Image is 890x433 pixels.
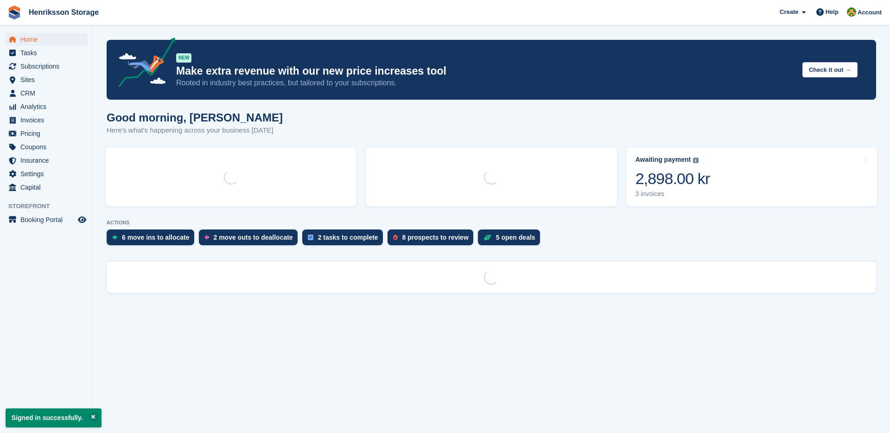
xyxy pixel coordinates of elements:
[107,125,283,136] p: Here's what's happening across your business [DATE]
[5,181,88,194] a: menu
[402,234,469,241] div: 8 prospects to review
[5,167,88,180] a: menu
[20,213,76,226] span: Booking Portal
[5,33,88,46] a: menu
[5,87,88,100] a: menu
[107,111,283,124] h1: Good morning, [PERSON_NAME]
[107,220,876,226] p: ACTIONS
[388,229,478,250] a: 8 prospects to review
[5,114,88,127] a: menu
[636,169,710,188] div: 2,898.00 kr
[20,100,76,113] span: Analytics
[6,408,102,427] p: Signed in successfully.
[214,234,293,241] div: 2 move outs to deallocate
[318,234,378,241] div: 2 tasks to complete
[308,235,313,240] img: task-75834270c22a3079a89374b754ae025e5fb1db73e45f91037f5363f120a921f8.svg
[20,127,76,140] span: Pricing
[107,229,199,250] a: 6 move ins to allocate
[483,234,491,241] img: deal-1b604bf984904fb50ccaf53a9ad4b4a5d6e5aea283cecdc64d6e3604feb123c2.svg
[199,229,302,250] a: 2 move outs to deallocate
[8,202,92,211] span: Storefront
[20,114,76,127] span: Invoices
[5,154,88,167] a: menu
[858,8,882,17] span: Account
[20,87,76,100] span: CRM
[20,73,76,86] span: Sites
[826,7,839,17] span: Help
[636,156,691,164] div: Awaiting payment
[802,62,858,77] button: Check it out →
[25,5,102,20] a: Henriksson Storage
[636,190,710,198] div: 3 invoices
[478,229,545,250] a: 5 open deals
[780,7,798,17] span: Create
[20,46,76,59] span: Tasks
[176,64,795,78] p: Make extra revenue with our new price increases tool
[20,181,76,194] span: Capital
[176,53,191,63] div: NEW
[5,100,88,113] a: menu
[5,140,88,153] a: menu
[5,73,88,86] a: menu
[496,234,535,241] div: 5 open deals
[176,78,795,88] p: Rooted in industry best practices, but tailored to your subscriptions.
[112,235,117,240] img: move_ins_to_allocate_icon-fdf77a2bb77ea45bf5b3d319d69a93e2d87916cf1d5bf7949dd705db3b84f3ca.svg
[20,60,76,73] span: Subscriptions
[20,33,76,46] span: Home
[626,147,877,206] a: Awaiting payment 2,898.00 kr 3 invoices
[76,214,88,225] a: Preview store
[693,158,699,163] img: icon-info-grey-7440780725fd019a000dd9b08b2336e03edf1995a4989e88bcd33f0948082b44.svg
[302,229,388,250] a: 2 tasks to complete
[204,235,209,240] img: move_outs_to_deallocate_icon-f764333ba52eb49d3ac5e1228854f67142a1ed5810a6f6cc68b1a99e826820c5.svg
[20,154,76,167] span: Insurance
[5,127,88,140] a: menu
[20,167,76,180] span: Settings
[111,38,176,90] img: price-adjustments-announcement-icon-8257ccfd72463d97f412b2fc003d46551f7dbcb40ab6d574587a9cd5c0d94...
[122,234,190,241] div: 6 move ins to allocate
[5,213,88,226] a: menu
[5,46,88,59] a: menu
[5,60,88,73] a: menu
[7,6,21,19] img: stora-icon-8386f47178a22dfd0bd8f6a31ec36ba5ce8667c1dd55bd0f319d3a0aa187defe.svg
[20,140,76,153] span: Coupons
[847,7,856,17] img: Mikael Holmström
[393,235,398,240] img: prospect-51fa495bee0391a8d652442698ab0144808aea92771e9ea1ae160a38d050c398.svg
